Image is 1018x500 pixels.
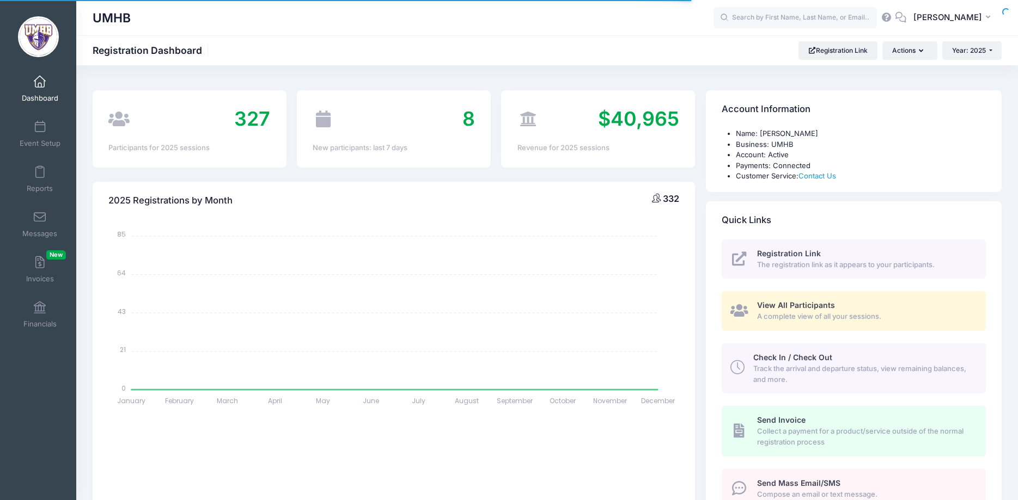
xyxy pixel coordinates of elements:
span: Invoices [26,274,54,283]
span: A complete view of all your sessions. [757,311,973,322]
a: Event Setup [14,115,66,153]
span: Collect a payment for a product/service outside of the normal registration process [757,426,973,447]
span: Messages [22,229,57,238]
div: New participants: last 7 days [313,143,474,153]
span: Financials [23,319,57,329]
tspan: January [118,396,146,405]
a: Contact Us [798,171,836,180]
span: Check In / Check Out [753,353,832,362]
tspan: 64 [118,268,126,277]
a: Financials [14,295,66,334]
tspan: 0 [122,383,126,392]
tspan: April [268,396,282,405]
a: InvoicesNew [14,250,66,288]
span: Reports [27,184,53,193]
tspan: 85 [118,230,126,239]
tspan: February [165,396,194,405]
img: UMHB [18,16,59,57]
div: Revenue for 2025 sessions [517,143,679,153]
span: The registration link as it appears to your participants. [757,260,973,270]
span: Event Setup [20,139,60,148]
span: Track the arrival and departure status, view remaining balances, and more. [753,363,973,385]
h1: UMHB [93,5,131,30]
span: Registration Link [757,249,821,258]
tspan: November [594,396,628,405]
a: Registration Link [798,41,877,60]
a: Check In / Check Out Track the arrival and departure status, view remaining balances, and more. [722,343,986,393]
tspan: September [497,396,533,405]
tspan: June [363,396,379,405]
span: Send Invoice [757,415,806,424]
tspan: August [455,396,479,405]
span: Dashboard [22,94,58,103]
span: $40,965 [598,107,679,131]
h1: Registration Dashboard [93,45,211,56]
span: Year: 2025 [952,46,986,54]
span: Send Mass Email/SMS [757,478,840,487]
li: Customer Service: [736,171,986,182]
button: Actions [882,41,937,60]
button: [PERSON_NAME] [906,5,1002,30]
h4: 2025 Registrations by Month [108,185,233,216]
a: View All Participants A complete view of all your sessions. [722,291,986,331]
tspan: 43 [118,306,126,316]
tspan: March [217,396,238,405]
span: 8 [462,107,475,131]
span: 327 [234,107,270,131]
span: 332 [663,193,679,204]
span: Compose an email or text message. [757,489,973,500]
input: Search by First Name, Last Name, or Email... [714,7,877,29]
li: Name: [PERSON_NAME] [736,128,986,139]
li: Payments: Connected [736,161,986,171]
a: Dashboard [14,70,66,108]
a: Reports [14,160,66,198]
span: New [46,250,66,260]
a: Messages [14,205,66,243]
li: Business: UMHB [736,139,986,150]
button: Year: 2025 [942,41,1002,60]
span: View All Participants [757,300,835,310]
h4: Account Information [722,94,810,125]
li: Account: Active [736,150,986,161]
tspan: October [550,396,576,405]
tspan: 21 [120,345,126,354]
a: Send Invoice Collect a payment for a product/service outside of the normal registration process [722,406,986,456]
div: Participants for 2025 sessions [108,143,270,153]
h4: Quick Links [722,205,771,236]
span: [PERSON_NAME] [913,11,982,23]
tspan: July [412,396,426,405]
a: Registration Link The registration link as it appears to your participants. [722,239,986,279]
tspan: December [642,396,676,405]
tspan: May [316,396,330,405]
